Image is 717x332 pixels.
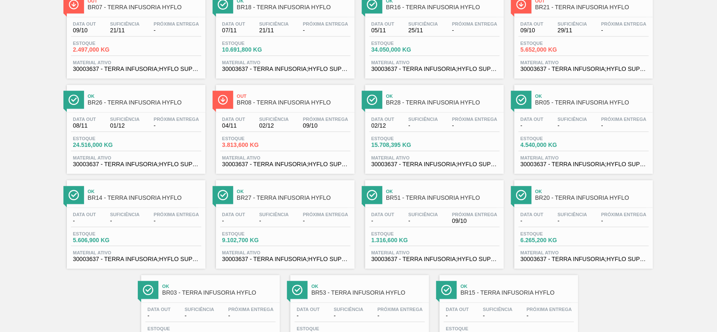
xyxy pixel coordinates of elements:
span: - [154,218,199,224]
span: 1.316,600 KG [371,237,430,243]
span: Ok [162,284,276,289]
span: Data out [520,21,544,26]
span: - [110,218,139,224]
span: 10.691,800 KG [222,47,281,53]
span: - [601,123,646,129]
span: 24.516,000 KG [73,142,132,148]
span: - [557,218,587,224]
span: 15.708,395 KG [371,142,430,148]
span: Ok [311,284,425,289]
span: - [446,313,469,319]
span: Estoque [520,231,579,236]
span: - [334,313,363,319]
span: Data out [520,117,544,122]
span: Data out [147,307,171,312]
span: BR05 - TERRA INFUSORIA HYFLO [535,99,649,106]
span: - [526,313,572,319]
img: Ícone [367,94,377,105]
span: Data out [222,117,245,122]
span: Data out [446,307,469,312]
span: Data out [222,21,245,26]
span: - [222,218,245,224]
span: BR08 - TERRA INFUSORIA HYFLO [237,99,350,106]
span: BR27 - TERRA INFUSORIA HYFLO [237,195,350,201]
span: Suficiência [110,212,139,217]
span: BR15 - TERRA INFUSORIA HYFLO [460,290,574,296]
a: ÍconeOkBR26 - TERRA INFUSORIA HYFLOData out08/11Suficiência01/12Próxima Entrega-Estoque24.516,000... [60,78,210,174]
span: Suficiência [259,212,289,217]
img: Ícone [292,285,302,295]
a: ÍconeOkBR28 - TERRA INFUSORIA HYFLOData out02/12Suficiência-Próxima Entrega-Estoque15.708,395 KGM... [359,78,508,174]
span: Data out [371,212,394,217]
span: Suficiência [259,117,289,122]
span: 02/12 [259,123,289,129]
span: Estoque [73,41,132,46]
span: BR14 - TERRA INFUSORIA HYFLO [88,195,201,201]
span: 2.497,000 KG [73,47,132,53]
span: Suficiência [557,21,587,26]
span: Ok [535,94,649,99]
span: Estoque [520,41,579,46]
span: - [259,218,289,224]
span: Data out [222,212,245,217]
span: Data out [371,117,394,122]
span: Suficiência [557,117,587,122]
span: - [452,27,497,34]
span: - [297,313,320,319]
span: Ok [386,94,499,99]
span: Próxima Entrega [154,212,199,217]
span: 30003637 - TERRA INFUSORIA;HYFLO SUPER CEL [222,256,348,262]
img: Ícone [367,190,377,200]
span: Suficiência [557,212,587,217]
span: Material ativo [371,155,497,160]
span: 5.652,000 KG [520,47,579,53]
a: ÍconeOkBR05 - TERRA INFUSORIA HYFLOData out-Suficiência-Próxima Entrega-Estoque4.540,000 KGMateri... [508,78,657,174]
a: ÍconeOkBR27 - TERRA INFUSORIA HYFLOData out-Suficiência-Próxima Entrega-Estoque9.102,700 KGMateri... [210,174,359,269]
span: Data out [73,212,96,217]
span: Próxima Entrega [377,307,423,312]
span: - [408,218,438,224]
span: Próxima Entrega [154,117,199,122]
span: - [452,123,497,129]
span: Estoque [446,326,504,331]
a: ÍconeOkBR51 - TERRA INFUSORIA HYFLOData out-Suficiência-Próxima Entrega09/10Estoque1.316,600 KGMa... [359,174,508,269]
span: Próxima Entrega [526,307,572,312]
span: - [408,123,438,129]
span: Ok [535,189,649,194]
span: Suficiência [408,21,438,26]
span: Data out [520,212,544,217]
span: 5.606,900 KG [73,237,132,243]
span: - [483,313,512,319]
span: 09/10 [303,123,348,129]
span: Próxima Entrega [452,212,497,217]
span: Estoque [222,231,281,236]
span: Próxima Entrega [154,21,199,26]
span: 07/11 [222,27,245,34]
span: Material ativo [222,155,348,160]
a: ÍconeOkBR20 - TERRA INFUSORIA HYFLOData out-Suficiência-Próxima Entrega-Estoque6.265,200 KGMateri... [508,174,657,269]
a: ÍconeOutBR08 - TERRA INFUSORIA HYFLOData out04/11Suficiência02/12Próxima Entrega09/10Estoque3.813... [210,78,359,174]
span: - [147,313,171,319]
span: BR51 - TERRA INFUSORIA HYFLO [386,195,499,201]
span: 30003637 - TERRA INFUSORIA;HYFLO SUPER CEL [371,256,497,262]
span: 3.813,600 KG [222,142,281,148]
span: BR26 - TERRA INFUSORIA HYFLO [88,99,201,106]
span: Estoque [371,231,430,236]
span: BR21 - TERRA INFUSORIA HYFLO [535,4,649,10]
span: 30003637 - TERRA INFUSORIA;HYFLO SUPER CEL [73,66,199,72]
span: Próxima Entrega [303,212,348,217]
span: - [371,218,394,224]
span: 09/10 [73,27,96,34]
span: BR20 - TERRA INFUSORIA HYFLO [535,195,649,201]
span: Próxima Entrega [601,117,646,122]
span: - [303,218,348,224]
span: Suficiência [408,117,438,122]
span: 30003637 - TERRA INFUSORIA;HYFLO SUPER CEL [520,161,646,167]
span: Material ativo [222,250,348,255]
span: 04/11 [222,123,245,129]
span: Próxima Entrega [601,21,646,26]
span: BR18 - TERRA INFUSORIA HYFLO [237,4,350,10]
span: Out [237,94,350,99]
a: ÍconeOkBR14 - TERRA INFUSORIA HYFLOData out-Suficiência-Próxima Entrega-Estoque5.606,900 KGMateri... [60,174,210,269]
span: Estoque [371,41,430,46]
